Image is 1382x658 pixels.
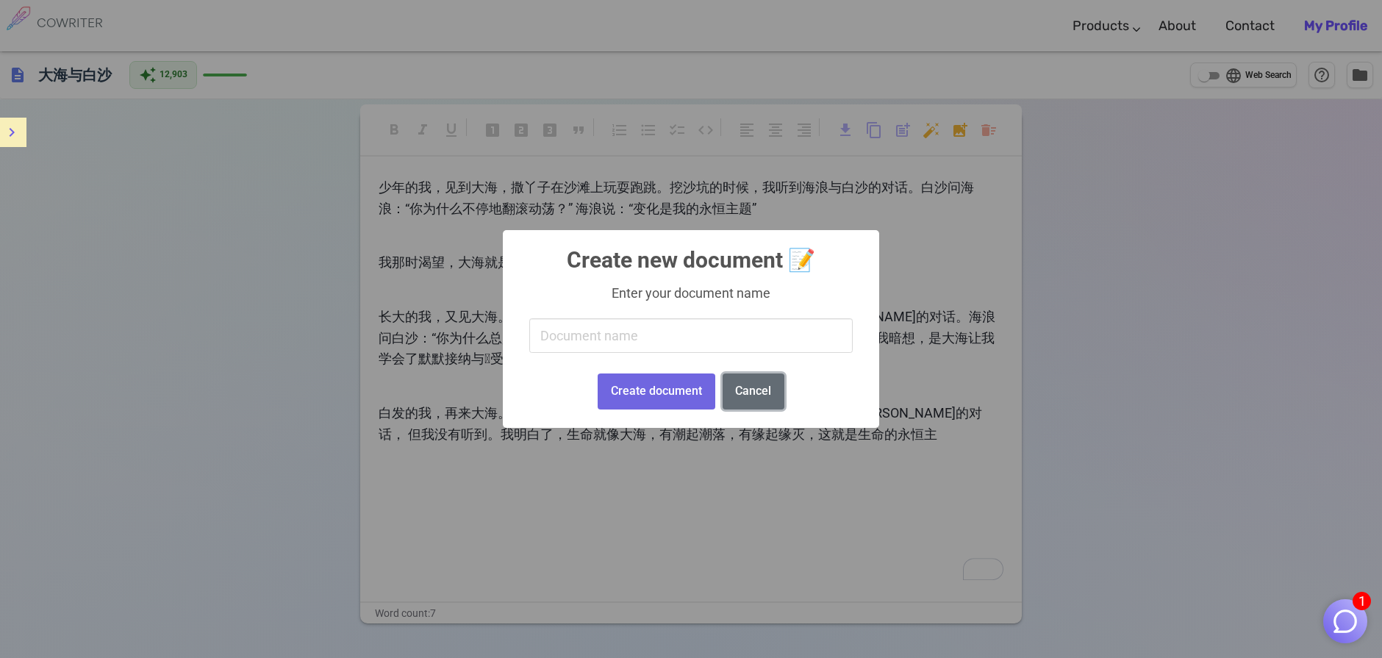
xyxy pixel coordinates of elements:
button: Cancel [723,373,784,410]
img: Close chat [1331,607,1359,635]
h2: Create new document 📝 [503,230,879,272]
button: Create document [598,373,715,410]
div: Enter your document name [524,285,858,301]
span: 1 [1353,592,1371,610]
input: Document name [529,318,853,353]
button: 1 [1323,599,1367,643]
